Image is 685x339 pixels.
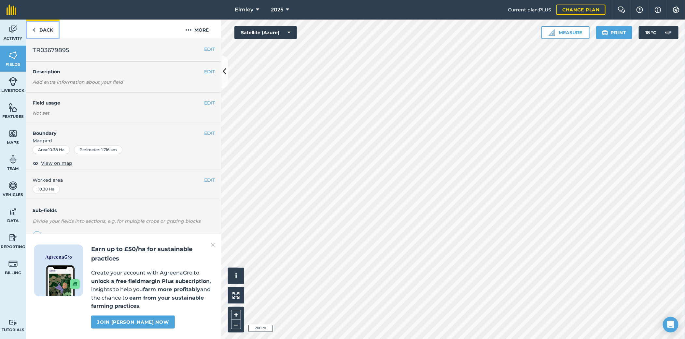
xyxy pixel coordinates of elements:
[8,233,18,243] img: svg+xml;base64,PD94bWwgdmVyc2lvbj0iMS4wIiBlbmNvZGluZz0idXRmLTgiPz4KPCEtLSBHZW5lcmF0b3I6IEFkb2JlIE...
[8,181,18,191] img: svg+xml;base64,PD94bWwgdmVyc2lvbj0iMS4wIiBlbmNvZGluZz0idXRmLTgiPz4KPCEtLSBHZW5lcmF0b3I6IEFkb2JlIE...
[33,79,123,85] em: Add extra information about your field
[33,99,204,106] h4: Field usage
[8,207,18,217] img: svg+xml;base64,PD94bWwgdmVyc2lvbj0iMS4wIiBlbmNvZGluZz0idXRmLTgiPz4KPCEtLSBHZW5lcmF0b3I6IEFkb2JlIE...
[33,218,201,224] em: Divide your fields into sections, e.g. for multiple crops or grazing blocks
[549,29,555,36] img: Ruler icon
[234,26,297,39] button: Satellite (Azure)
[8,24,18,34] img: svg+xml;base64,PD94bWwgdmVyc2lvbj0iMS4wIiBlbmNvZGluZz0idXRmLTgiPz4KPCEtLSBHZW5lcmF0b3I6IEFkb2JlIE...
[33,68,215,75] h4: Description
[204,177,215,184] button: EDIT
[33,146,70,154] div: Area : 10.38 Ha
[228,268,244,284] button: i
[35,232,39,240] img: svg+xml;base64,PHN2ZyB4bWxucz0iaHR0cDovL3d3dy53My5vcmcvMjAwMC9zdmciIHdpZHRoPSIxNCIgaGVpZ2h0PSIyNC...
[8,129,18,138] img: svg+xml;base64,PHN2ZyB4bWxucz0iaHR0cDovL3d3dy53My5vcmcvMjAwMC9zdmciIHdpZHRoPSI1NiIgaGVpZ2h0PSI2MC...
[541,26,590,39] button: Measure
[639,26,678,39] button: 18 °C
[8,319,18,326] img: svg+xml;base64,PD94bWwgdmVyc2lvbj0iMS4wIiBlbmNvZGluZz0idXRmLTgiPz4KPCEtLSBHZW5lcmF0b3I6IEFkb2JlIE...
[235,6,254,14] span: Elmley
[231,310,241,320] button: +
[33,110,215,116] div: Not set
[8,103,18,112] img: svg+xml;base64,PHN2ZyB4bWxucz0iaHR0cDovL3d3dy53My5vcmcvMjAwMC9zdmciIHdpZHRoPSI1NiIgaGVpZ2h0PSI2MC...
[33,159,72,167] button: View on map
[7,5,16,15] img: fieldmargin Logo
[204,68,215,75] button: EDIT
[618,7,625,13] img: Two speech bubbles overlapping with the left bubble in the forefront
[271,6,284,14] span: 2025
[91,316,175,329] a: Join [PERSON_NAME] now
[173,20,221,39] button: More
[636,7,644,13] img: A question mark icon
[204,130,215,137] button: EDIT
[74,146,122,154] div: Perimeter : 1.716 km
[91,295,204,309] strong: earn from your sustainable farming practices
[663,317,678,332] div: Open Intercom Messenger
[33,185,60,193] div: 10.38 Ha
[662,26,675,39] img: svg+xml;base64,PD94bWwgdmVyc2lvbj0iMS4wIiBlbmNvZGluZz0idXRmLTgiPz4KPCEtLSBHZW5lcmF0b3I6IEFkb2JlIE...
[655,6,661,14] img: svg+xml;base64,PHN2ZyB4bWxucz0iaHR0cDovL3d3dy53My5vcmcvMjAwMC9zdmciIHdpZHRoPSIxNyIgaGVpZ2h0PSIxNy...
[91,269,214,310] p: Create your account with AgreenaGro to , insights to help you and the chance to .
[91,245,214,263] h2: Earn up to £50/ha for sustainable practices
[645,26,656,39] span: 18 ° C
[143,286,200,292] strong: farm more profitably
[91,278,210,284] strong: unlock a free fieldmargin Plus subscription
[204,99,215,106] button: EDIT
[508,6,551,13] span: Current plan : PLUS
[602,29,608,36] img: svg+xml;base64,PHN2ZyB4bWxucz0iaHR0cDovL3d3dy53My5vcmcvMjAwMC9zdmciIHdpZHRoPSIxOSIgaGVpZ2h0PSIyNC...
[231,320,241,329] button: –
[232,292,240,299] img: Four arrows, one pointing top left, one top right, one bottom right and the last bottom left
[8,50,18,60] img: svg+xml;base64,PHN2ZyB4bWxucz0iaHR0cDovL3d3dy53My5vcmcvMjAwMC9zdmciIHdpZHRoPSI1NiIgaGVpZ2h0PSI2MC...
[26,207,221,214] h4: Sub-fields
[33,231,89,240] a: Add sub-fields
[672,7,680,13] img: A cog icon
[204,46,215,53] button: EDIT
[556,5,606,15] a: Change plan
[8,259,18,269] img: svg+xml;base64,PD94bWwgdmVyc2lvbj0iMS4wIiBlbmNvZGluZz0idXRmLTgiPz4KPCEtLSBHZW5lcmF0b3I6IEFkb2JlIE...
[8,77,18,86] img: svg+xml;base64,PD94bWwgdmVyc2lvbj0iMS4wIiBlbmNvZGluZz0idXRmLTgiPz4KPCEtLSBHZW5lcmF0b3I6IEFkb2JlIE...
[26,137,221,144] span: Mapped
[41,160,72,167] span: View on map
[26,123,204,137] h4: Boundary
[211,241,215,249] img: svg+xml;base64,PHN2ZyB4bWxucz0iaHR0cDovL3d3dy53My5vcmcvMjAwMC9zdmciIHdpZHRoPSIyMiIgaGVpZ2h0PSIzMC...
[235,272,237,280] span: i
[26,20,60,39] a: Back
[8,155,18,164] img: svg+xml;base64,PD94bWwgdmVyc2lvbj0iMS4wIiBlbmNvZGluZz0idXRmLTgiPz4KPCEtLSBHZW5lcmF0b3I6IEFkb2JlIE...
[596,26,633,39] button: Print
[185,26,192,34] img: svg+xml;base64,PHN2ZyB4bWxucz0iaHR0cDovL3d3dy53My5vcmcvMjAwMC9zdmciIHdpZHRoPSIyMCIgaGVpZ2h0PSIyNC...
[46,265,80,296] img: Screenshot of the Gro app
[33,177,215,184] span: Worked area
[33,26,35,34] img: svg+xml;base64,PHN2ZyB4bWxucz0iaHR0cDovL3d3dy53My5vcmcvMjAwMC9zdmciIHdpZHRoPSI5IiBoZWlnaHQ9IjI0Ii...
[33,46,69,55] span: TR03679895
[33,159,38,167] img: svg+xml;base64,PHN2ZyB4bWxucz0iaHR0cDovL3d3dy53My5vcmcvMjAwMC9zdmciIHdpZHRoPSIxOCIgaGVpZ2h0PSIyNC...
